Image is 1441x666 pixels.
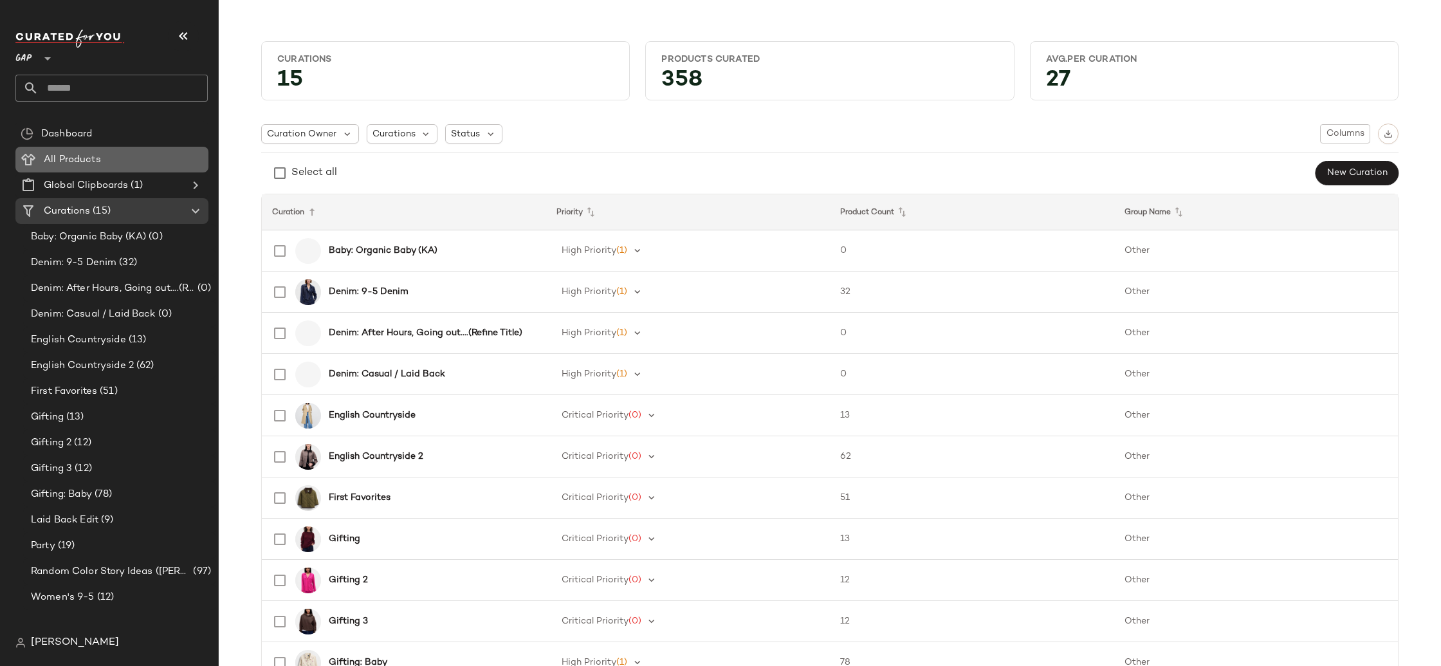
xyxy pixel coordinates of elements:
[44,153,101,167] span: All Products
[616,246,627,255] span: (1)
[616,328,627,338] span: (1)
[295,568,321,593] img: cn59852814.jpg
[562,534,629,544] span: Critical Priority
[830,436,1114,477] td: 62
[31,358,134,373] span: English Countryside 2
[128,178,142,193] span: (1)
[64,410,84,425] span: (13)
[562,328,616,338] span: High Priority
[830,230,1114,272] td: 0
[830,560,1114,601] td: 12
[1114,272,1399,313] td: Other
[1046,53,1382,66] div: Avg.per Curation
[92,487,113,502] span: (78)
[267,127,336,141] span: Curation Owner
[329,409,416,422] b: English Countryside
[31,436,71,450] span: Gifting 2
[562,246,616,255] span: High Priority
[134,358,154,373] span: (62)
[629,452,641,461] span: (0)
[71,436,91,450] span: (12)
[562,411,629,420] span: Critical Priority
[44,178,128,193] span: Global Clipboards
[262,194,546,230] th: Curation
[295,485,321,511] img: cn60360225.jpg
[295,526,321,552] img: cn60148538.jpg
[562,369,616,379] span: High Priority
[15,44,32,67] span: GAP
[31,461,72,476] span: Gifting 3
[1036,71,1393,95] div: 27
[1326,168,1388,178] span: New Curation
[15,30,125,48] img: cfy_white_logo.C9jOOHJF.svg
[629,534,641,544] span: (0)
[126,333,147,347] span: (13)
[31,635,119,651] span: [PERSON_NAME]
[562,452,629,461] span: Critical Priority
[31,590,95,605] span: Women's 9-5
[21,127,33,140] img: svg%3e
[295,403,321,429] img: cn59564240.jpg
[1326,129,1364,139] span: Columns
[546,194,831,230] th: Priority
[830,194,1114,230] th: Product Count
[830,354,1114,395] td: 0
[329,491,390,504] b: First Favorites
[41,127,92,142] span: Dashboard
[98,513,113,528] span: (9)
[1114,519,1399,560] td: Other
[830,601,1114,642] td: 12
[1114,313,1399,354] td: Other
[329,450,423,463] b: English Countryside 2
[329,367,445,381] b: Denim: Casual / Laid Back
[1384,129,1393,138] img: svg%3e
[616,369,627,379] span: (1)
[329,573,368,587] b: Gifting 2
[629,616,641,626] span: (0)
[1114,560,1399,601] td: Other
[1114,194,1399,230] th: Group Name
[629,411,641,420] span: (0)
[1114,230,1399,272] td: Other
[190,564,211,579] span: (97)
[830,272,1114,313] td: 32
[295,444,321,470] img: cn60151420.jpg
[31,333,126,347] span: English Countryside
[830,313,1114,354] td: 0
[372,127,416,141] span: Curations
[116,255,137,270] span: (32)
[651,71,1008,95] div: 358
[329,285,408,299] b: Denim: 9-5 Denim
[329,326,522,340] b: Denim: After Hours, Going out....(Refine Title)
[562,616,629,626] span: Critical Priority
[629,493,641,503] span: (0)
[562,287,616,297] span: High Priority
[31,230,146,245] span: Baby: Organic Baby (KA)
[44,204,90,219] span: Curations
[562,493,629,503] span: Critical Priority
[1320,124,1370,143] button: Columns
[146,230,162,245] span: (0)
[31,564,190,579] span: Random Color Story Ideas ([PERSON_NAME])
[72,461,92,476] span: (12)
[1114,354,1399,395] td: Other
[267,71,624,95] div: 15
[31,255,116,270] span: Denim: 9-5 Denim
[31,410,64,425] span: Gifting
[329,244,437,257] b: Baby: Organic Baby (KA)
[31,513,98,528] span: Laid Back Edit
[31,487,92,502] span: Gifting: Baby
[277,53,614,66] div: Curations
[97,384,118,399] span: (51)
[1114,436,1399,477] td: Other
[1114,477,1399,519] td: Other
[295,609,321,634] img: cn60073709.jpg
[830,519,1114,560] td: 13
[616,287,627,297] span: (1)
[295,279,321,305] img: cn60118301.jpg
[661,53,998,66] div: Products Curated
[31,539,55,553] span: Party
[830,477,1114,519] td: 51
[31,307,156,322] span: Denim: Casual / Laid Back
[55,539,75,553] span: (19)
